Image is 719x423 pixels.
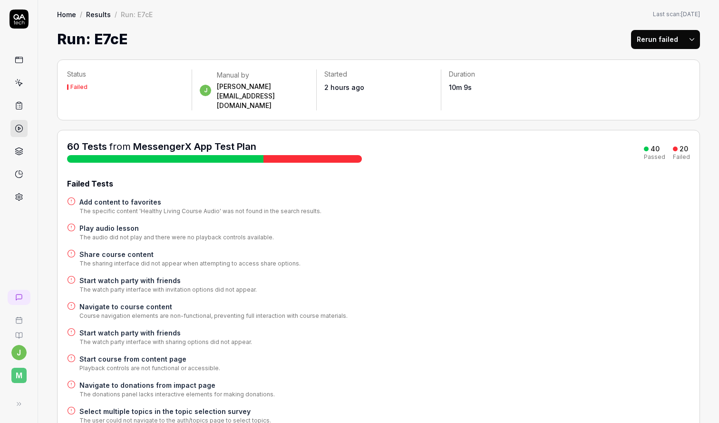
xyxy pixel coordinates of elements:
span: M [11,368,27,383]
span: 60 Tests [67,141,107,152]
p: Duration [449,69,558,79]
div: / [115,10,117,19]
div: The sharing interface did not appear when attempting to access share options. [79,259,301,268]
button: j [11,345,27,360]
a: New conversation [8,290,30,305]
time: 2 hours ago [324,83,364,91]
time: [DATE] [681,10,700,18]
a: Documentation [4,324,34,339]
div: Failed [70,84,87,90]
div: Failed Tests [67,178,690,189]
a: Navigate to course content [79,302,348,312]
div: 40 [651,145,660,153]
div: Passed [644,154,665,160]
a: Start watch party with friends [79,328,252,338]
div: Playback controls are not functional or accessible. [79,364,220,373]
div: Failed [673,154,690,160]
p: Started [324,69,433,79]
a: Home [57,10,76,19]
div: The audio did not play and there were no playback controls available. [79,233,274,242]
span: Last scan: [653,10,700,19]
div: The specific content 'Healthy Living Course Audio' was not found in the search results. [79,207,321,216]
p: Status [67,69,184,79]
a: Start course from content page [79,354,220,364]
div: The donations panel lacks interactive elements for making donations. [79,390,275,399]
a: Navigate to donations from impact page [79,380,275,390]
div: 20 [680,145,688,153]
h1: Run: E7cE [57,29,127,50]
a: Results [86,10,111,19]
div: / [80,10,82,19]
button: Rerun failed [631,30,684,49]
span: j [200,85,211,96]
div: [PERSON_NAME][EMAIL_ADDRESS][DOMAIN_NAME] [217,82,309,110]
time: 10m 9s [449,83,472,91]
a: Start watch party with friends [79,275,257,285]
div: The watch party interface with sharing options did not appear. [79,338,252,346]
button: Last scan:[DATE] [653,10,700,19]
div: The watch party interface with invitation options did not appear. [79,285,257,294]
button: M [4,360,34,385]
a: Play audio lesson [79,223,274,233]
span: from [109,141,131,152]
a: Book a call with us [4,309,34,324]
a: Add content to favorites [79,197,321,207]
a: Share course content [79,249,301,259]
div: Run: E7cE [121,10,153,19]
a: MessengerX App Test Plan [133,141,256,152]
div: Manual by [217,70,309,80]
div: Course navigation elements are non-functional, preventing full interaction with course materials. [79,312,348,320]
a: Select multiple topics in the topic selection survey [79,406,271,416]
